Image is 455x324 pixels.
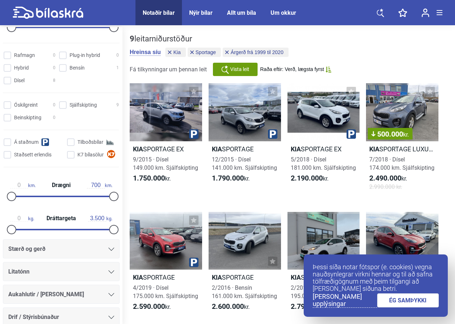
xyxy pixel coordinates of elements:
span: Sportage [196,50,216,55]
b: 2.600.000 [212,302,244,311]
span: kg. [10,215,34,222]
span: km. [10,182,36,188]
a: 500.000kr.KiaSPORTAGE LUXURY CRDI7/2018 · Dísel174.000 km. Sjálfskipting2.490.000kr.2.990.000 kr. [366,83,438,197]
a: KiaSPORTAGE2/2016 · Bensín161.000 km. Sjálfskipting2.600.000kr. [209,212,281,318]
span: Árgerð frá 1999 til 2020 [231,50,283,55]
b: Kia [212,145,222,153]
span: Beinskipting [14,114,41,121]
h2: SPORTAGE [209,273,281,281]
a: KiaSPORTAGE EX2/2018 · Dísel195.000 km. Sjálfskipting2.790.000kr. [287,212,360,318]
span: 1 [116,64,119,72]
span: Drægni [50,182,72,188]
b: Kia [212,274,222,281]
a: KiaSPORTAGE EX5/2018 · Dísel181.000 km. Sjálfskipting2.190.000kr. [287,83,360,197]
button: Hreinsa síu [130,49,161,56]
span: 5/2018 · Dísel 181.000 km. Sjálfskipting [291,156,356,171]
span: kr. [212,302,250,311]
a: Nýir bílar [189,9,213,16]
span: Tilboðsbílar [77,138,103,146]
b: Kia [133,274,143,281]
span: 0 [53,52,55,59]
span: Vista leit [230,66,249,73]
span: Óskilgreint [14,101,38,109]
span: Sjálfskipting [70,101,97,109]
span: Rafmagn [14,52,35,59]
button: Raða eftir: Verð, lægsta fyrst [260,66,331,72]
span: km. [87,182,112,188]
a: KiaSPORTAGE4/2019 · Dísel175.000 km. Sjálfskipting2.590.000kr. [130,212,202,318]
span: kr. [133,174,171,183]
a: Notaðir bílar [143,9,175,16]
div: leitarniðurstöður [130,34,290,44]
a: KiaSPORTAGE EX4/2019 · Dísel113.000 km. Sjálfskipting3.490.000kr. [366,212,438,318]
b: 9 [130,34,134,43]
h2: SPORTAGE EX [287,145,360,153]
img: user-login.svg [421,8,429,17]
b: Kia [291,145,301,153]
span: kg. [88,215,112,222]
span: Litatónn [8,267,30,277]
span: K7 bílasölur [77,151,104,159]
button: Kia [165,48,186,57]
span: 7/2018 · Dísel 174.000 km. Sjálfskipting [369,156,434,171]
a: Allt um bíla [227,9,256,16]
b: 1.750.000 [133,174,165,182]
img: parking.png [268,129,277,139]
span: 0 [53,114,55,121]
span: 0 [116,52,119,59]
span: Fá tilkynningar um þennan leit [130,66,207,73]
span: 9/2015 · Dísel 149.000 km. Sjálfskipting [133,156,198,171]
b: 2.190.000 [291,174,323,182]
b: 1.790.000 [212,174,244,182]
span: Drif / Stýrisbúnaður [8,312,59,322]
b: 2.790.000 [291,302,323,311]
span: kr. [291,302,329,311]
span: 4/2019 · Dísel 175.000 km. Sjálfskipting [133,284,198,299]
h2: SPORTAGE EX [287,273,360,281]
img: parking.png [347,129,356,139]
button: Sportage [188,48,221,57]
span: Plug-in hybrid [70,52,100,59]
p: Þessi síða notar fótspor (e. cookies) vegna nauðsynlegrar virkni hennar og til að safna tölfræðig... [313,263,439,292]
span: 12/2015 · Dísel 141.000 km. Sjálfskipting [212,156,277,171]
span: Dísel [14,77,24,84]
span: kr. [369,174,407,183]
span: kr. [291,174,329,183]
span: 2/2018 · Dísel 195.000 km. Sjálfskipting [291,284,356,299]
b: Kia [133,145,143,153]
span: Aukahlutir / [PERSON_NAME] [8,289,84,299]
b: Kia [369,145,379,153]
span: 0 [53,101,55,109]
span: kr. [403,131,409,138]
b: 2.490.000 [369,174,401,182]
span: Bensín [70,64,85,72]
span: kr. [133,302,171,311]
span: 2.990.000 kr. [369,183,402,191]
h2: SPORTAGE [209,145,281,153]
h2: SPORTAGE [130,273,202,281]
h2: SPORTAGE EX [130,145,202,153]
span: kr. [212,174,250,183]
span: Á staðnum [14,138,39,146]
span: Kia [173,50,180,55]
span: 0 [53,64,55,72]
h2: SPORTAGE LUXURY CRDI [366,145,438,153]
b: 2.590.000 [133,302,165,311]
a: KiaSPORTAGE EX9/2015 · Dísel149.000 km. Sjálfskipting1.750.000kr. [130,83,202,197]
span: Hybrid [14,64,29,72]
span: Staðsett erlendis [14,151,52,159]
a: Um okkur [271,9,296,16]
b: Kia [291,274,301,281]
a: KiaSPORTAGE12/2015 · Dísel141.000 km. Sjálfskipting1.790.000kr. [209,83,281,197]
span: 8 [53,77,55,84]
a: [PERSON_NAME] upplýsingar [313,293,377,308]
span: Stærð og gerð [8,244,45,254]
img: parking.png [189,129,198,139]
a: ÉG SAMÞYKKI [377,293,439,307]
span: Dráttargeta [45,216,78,221]
button: Árgerð frá 1999 til 2020 [223,48,288,57]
